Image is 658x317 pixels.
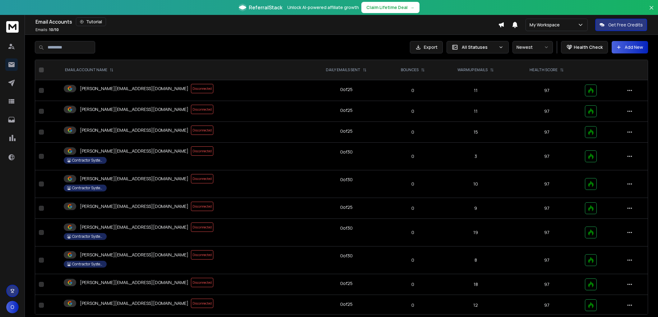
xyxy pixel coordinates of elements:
div: 0 of 30 [340,177,353,183]
p: [PERSON_NAME][EMAIL_ADDRESS][DOMAIN_NAME] [80,279,188,286]
p: WARMUP EMAILS [457,67,488,72]
p: [PERSON_NAME][EMAIL_ADDRESS][DOMAIN_NAME] [80,224,188,230]
span: ReferralStack [249,4,282,11]
td: 8 [439,246,512,274]
p: 0 [390,181,436,187]
button: Export [410,41,443,53]
button: Add New [612,41,648,53]
td: 97 [512,80,582,101]
td: 97 [512,170,582,198]
p: 0 [390,153,436,159]
span: Disconnected [191,250,213,260]
p: Contractor Systems [72,158,103,163]
td: 18 [439,274,512,295]
div: 0 of 25 [340,301,353,307]
span: Disconnected [191,202,213,211]
div: 0 of 25 [340,128,353,134]
p: [PERSON_NAME][EMAIL_ADDRESS][DOMAIN_NAME] [80,252,188,258]
p: My Workspace [530,22,562,28]
button: Claim Lifetime Deal→ [361,2,419,13]
button: O [6,301,19,313]
span: Disconnected [191,299,213,308]
p: Contractor Systems [72,262,103,267]
p: [PERSON_NAME][EMAIL_ADDRESS][DOMAIN_NAME] [80,203,188,209]
td: 12 [439,295,512,316]
div: 0 of 25 [340,107,353,113]
td: 11 [439,101,512,122]
p: DAILY EMAILS SENT [326,67,360,72]
div: Email Accounts [35,17,498,26]
p: Health Check [574,44,603,50]
td: 97 [512,122,582,143]
p: Contractor Systems [72,186,103,191]
span: Disconnected [191,105,213,114]
span: 10 / 10 [49,27,59,32]
p: 0 [390,257,436,263]
p: [PERSON_NAME][EMAIL_ADDRESS][DOMAIN_NAME] [80,148,188,154]
div: EMAIL ACCOUNT NAME [65,67,114,72]
p: 0 [390,205,436,211]
td: 15 [439,122,512,143]
div: 0 of 30 [340,149,353,155]
td: 97 [512,295,582,316]
p: [PERSON_NAME][EMAIL_ADDRESS][DOMAIN_NAME] [80,127,188,133]
p: 0 [390,281,436,287]
p: [PERSON_NAME][EMAIL_ADDRESS][DOMAIN_NAME] [80,300,188,306]
p: Unlock AI-powered affiliate growth [287,4,359,11]
p: 0 [390,129,436,135]
button: Tutorial [76,17,106,26]
td: 97 [512,198,582,219]
p: Get Free Credits [608,22,643,28]
p: Emails : [35,27,59,32]
span: Disconnected [191,84,213,93]
p: [PERSON_NAME][EMAIL_ADDRESS][DOMAIN_NAME] [80,176,188,182]
td: 97 [512,101,582,122]
button: Close banner [647,4,656,19]
div: 0 of 30 [340,225,353,231]
p: Contractor Systems [72,234,103,239]
td: 3 [439,143,512,170]
td: 10 [439,170,512,198]
td: 11 [439,80,512,101]
div: 0 of 30 [340,253,353,259]
p: 0 [390,302,436,308]
p: BOUNCES [401,67,419,72]
span: Disconnected [191,223,213,232]
span: → [410,4,415,11]
p: HEALTH SCORE [530,67,558,72]
button: Newest [512,41,553,53]
td: 19 [439,219,512,246]
td: 97 [512,143,582,170]
td: 97 [512,219,582,246]
p: [PERSON_NAME][EMAIL_ADDRESS][DOMAIN_NAME] [80,85,188,92]
div: 0 of 25 [340,280,353,287]
button: Health Check [561,41,608,53]
td: 97 [512,246,582,274]
p: All Statuses [462,44,496,50]
span: Disconnected [191,278,213,287]
p: 0 [390,229,436,236]
p: 0 [390,108,436,114]
td: 97 [512,274,582,295]
p: 0 [390,87,436,94]
button: Get Free Credits [595,19,647,31]
td: 9 [439,198,512,219]
p: [PERSON_NAME][EMAIL_ADDRESS][DOMAIN_NAME] [80,106,188,113]
div: 0 of 25 [340,86,353,93]
span: Disconnected [191,146,213,156]
span: Disconnected [191,174,213,183]
span: Disconnected [191,126,213,135]
div: 0 of 25 [340,204,353,210]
